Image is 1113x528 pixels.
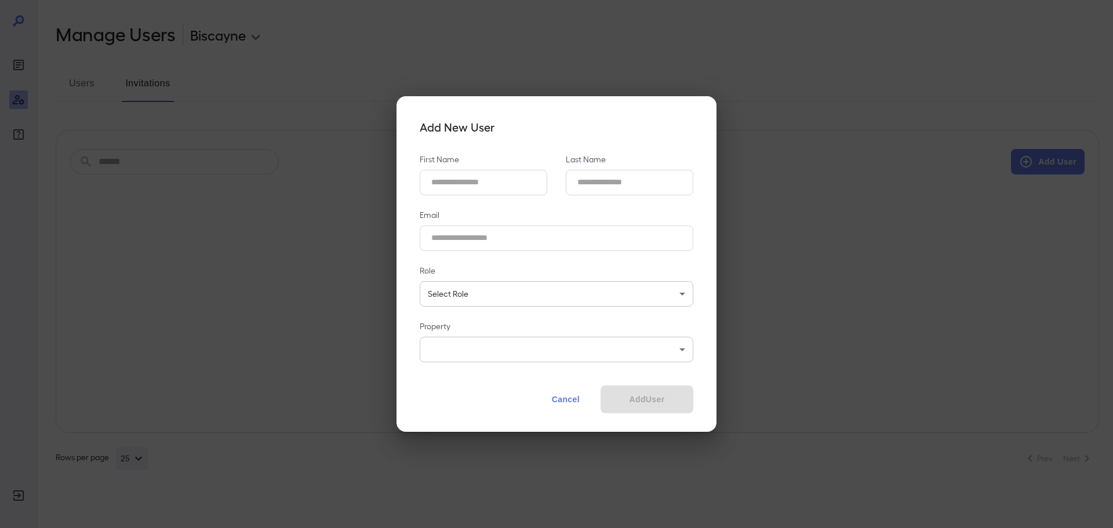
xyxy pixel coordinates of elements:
div: Select Role [420,281,693,307]
p: Property [420,321,693,332]
button: Cancel [540,385,591,413]
p: Role [420,265,693,276]
p: Last Name [566,154,693,165]
p: First Name [420,154,547,165]
h4: Add New User [420,119,693,135]
p: Email [420,209,693,221]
